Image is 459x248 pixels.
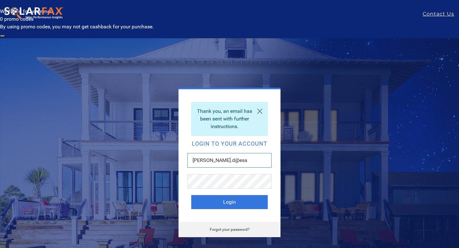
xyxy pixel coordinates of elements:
[210,227,250,232] a: Forgot your password?
[4,7,64,20] img: SolarFax
[187,153,272,168] input: Email
[252,102,267,120] a: Close
[191,195,268,209] button: Login
[191,102,268,136] div: Thank you, an email has been sent with further instructions.
[423,10,459,18] a: Contact Us
[191,141,268,147] h2: Login to your account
